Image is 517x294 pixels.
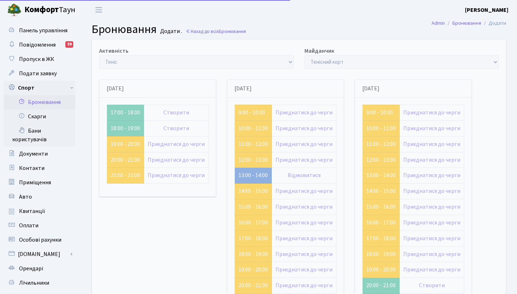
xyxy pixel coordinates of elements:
[238,187,268,195] a: 14:00 - 15:00
[4,81,75,95] a: Спорт
[19,27,67,34] span: Панель управління
[4,190,75,204] a: Авто
[99,80,216,98] div: [DATE]
[19,265,43,272] span: Орендарі
[275,156,332,164] a: Приєднатися до черги
[403,266,460,274] a: Приєднатися до черги
[19,222,38,229] span: Оплати
[148,171,205,179] a: Приєднатися до черги
[4,66,75,81] a: Подати заявку
[4,124,75,147] a: Бани користувачів
[432,19,445,27] a: Admin
[452,19,481,27] a: Бронювання
[238,203,268,211] a: 15:00 - 16:00
[19,207,45,215] span: Квитанції
[403,250,460,258] a: Приєднатися до черги
[275,266,332,274] a: Приєднатися до черги
[19,55,54,63] span: Пропуск в ЖК
[7,3,22,17] img: logo.png
[24,4,75,16] span: Таун
[4,52,75,66] a: Пропуск в ЖК
[65,41,73,48] div: 39
[366,219,396,227] a: 16:00 - 17:00
[238,266,268,274] a: 19:00 - 20:00
[366,234,396,242] a: 17:00 - 18:00
[275,203,332,211] a: Приєднатися до черги
[275,234,332,242] a: Приєднатися до черги
[304,47,334,55] label: Майданчик
[148,140,205,148] a: Приєднатися до черги
[4,247,75,261] a: [DOMAIN_NAME]
[159,28,182,35] small: Додати .
[238,171,268,179] a: 13:00 - 14:00
[4,276,75,290] a: Лічильники
[366,171,396,179] a: 13:00 - 14:00
[366,109,393,117] a: 9:00 - 10:00
[403,171,460,179] a: Приєднатися до черги
[92,21,157,38] span: Бронювання
[238,250,268,258] a: 18:00 - 19:00
[107,120,144,136] td: 18:00 - 19:00
[4,261,75,276] a: Орендарі
[111,156,140,164] a: 20:00 - 21:00
[238,156,268,164] a: 12:00 - 13:00
[19,236,61,244] span: Особові рахунки
[111,171,140,179] a: 21:00 - 22:00
[4,38,75,52] a: Повідомлення39
[4,161,75,175] a: Контакти
[403,187,460,195] a: Приєднатися до черги
[275,250,332,258] a: Приєднатися до черги
[4,95,75,109] a: Бронювання
[163,109,189,117] a: Створити
[275,219,332,227] a: Приєднатися до черги
[4,233,75,247] a: Особові рахунки
[403,156,460,164] a: Приєднатися до черги
[288,171,321,179] a: Відмовитися
[366,156,396,164] a: 12:00 - 13:00
[19,70,57,77] span: Подати заявку
[107,105,144,120] td: 17:00 - 18:00
[238,234,268,242] a: 17:00 - 18:00
[19,164,45,172] span: Контакти
[419,281,445,289] a: Створити
[366,203,396,211] a: 15:00 - 16:00
[19,179,51,186] span: Приміщення
[465,6,508,14] a: [PERSON_NAME]
[163,124,189,132] a: Створити
[24,4,59,15] b: Комфорт
[481,19,506,27] li: Додати
[403,234,460,242] a: Приєднатися до черги
[275,140,332,148] a: Приєднатися до черги
[366,140,396,148] a: 11:00 - 12:00
[148,156,205,164] a: Приєднатися до черги
[227,80,344,98] div: [DATE]
[366,187,396,195] a: 14:00 - 15:00
[4,218,75,233] a: Оплати
[366,266,396,274] a: 19:00 - 20:00
[275,124,332,132] a: Приєднатися до черги
[403,124,460,132] a: Приєднатися до черги
[4,109,75,124] a: Скарги
[4,204,75,218] a: Квитанції
[366,250,396,258] a: 18:00 - 19:00
[19,150,48,158] span: Документи
[355,80,471,98] div: [DATE]
[275,281,332,289] a: Приєднатися до черги
[186,28,246,35] a: Назад до всіхБронювання
[275,187,332,195] a: Приєднатися до черги
[238,219,268,227] a: 16:00 - 17:00
[238,281,268,289] a: 20:00 - 21:00
[238,140,268,148] a: 11:00 - 12:00
[4,23,75,38] a: Панель управління
[90,4,108,16] button: Переключити навігацію
[99,47,129,55] label: Активність
[111,140,140,148] a: 19:00 - 20:00
[19,193,32,201] span: Авто
[275,109,332,117] a: Приєднатися до черги
[19,279,49,287] span: Лічильники
[403,109,460,117] a: Приєднатися до черги
[366,124,396,132] a: 10:00 - 11:00
[19,41,56,49] span: Повідомлення
[4,147,75,161] a: Документи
